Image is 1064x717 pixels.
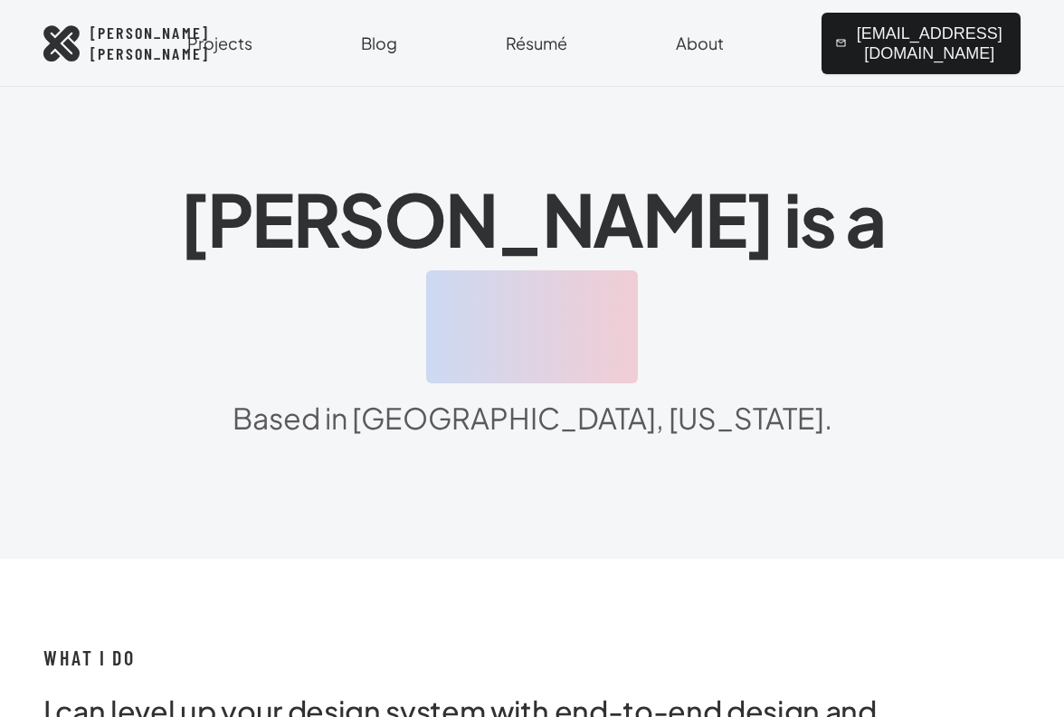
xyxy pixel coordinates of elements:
[822,13,1021,74] button: [EMAIL_ADDRESS][DOMAIN_NAME]
[43,396,1021,439] p: Based in [GEOGRAPHIC_DATA], [US_STATE].
[43,646,1021,671] h2: What I Do
[43,165,1021,396] h1: [PERSON_NAME] is a
[835,24,1006,63] span: [EMAIL_ADDRESS][DOMAIN_NAME]
[437,281,626,373] span: Desig
[43,23,209,63] a: [PERSON_NAME][PERSON_NAME]
[90,23,209,63] span: [PERSON_NAME] [PERSON_NAME]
